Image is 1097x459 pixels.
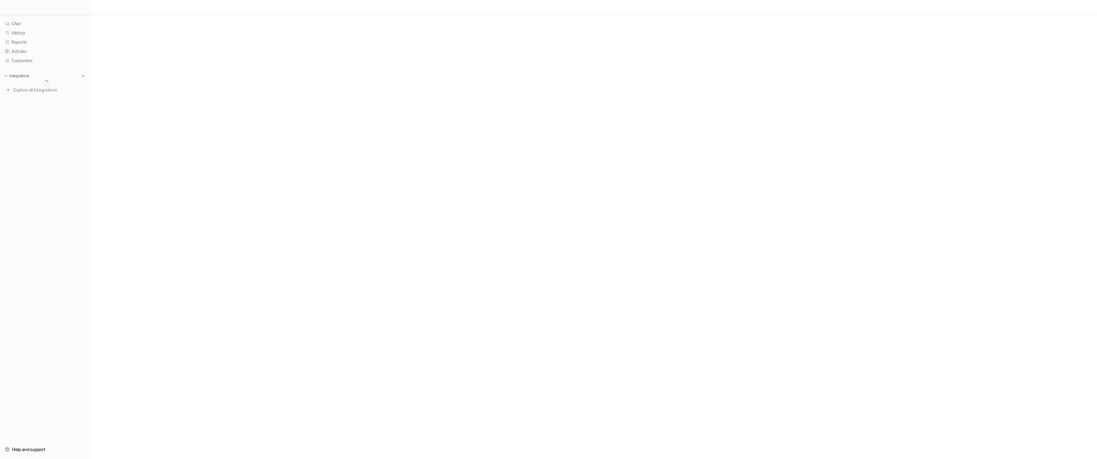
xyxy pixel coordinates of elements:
[3,85,89,94] a: Explore all integrations
[5,87,11,93] img: explore all integrations
[3,73,31,79] button: Integrations
[10,73,29,78] p: Integrations
[3,47,89,56] a: Articles
[3,445,89,454] a: Help and support
[81,74,85,78] img: menu_add.svg
[3,56,89,65] a: Customize
[3,19,89,28] a: Chat
[4,74,8,78] img: expand menu
[13,85,86,95] span: Explore all integrations
[3,28,89,37] a: History
[3,38,89,47] a: Reports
